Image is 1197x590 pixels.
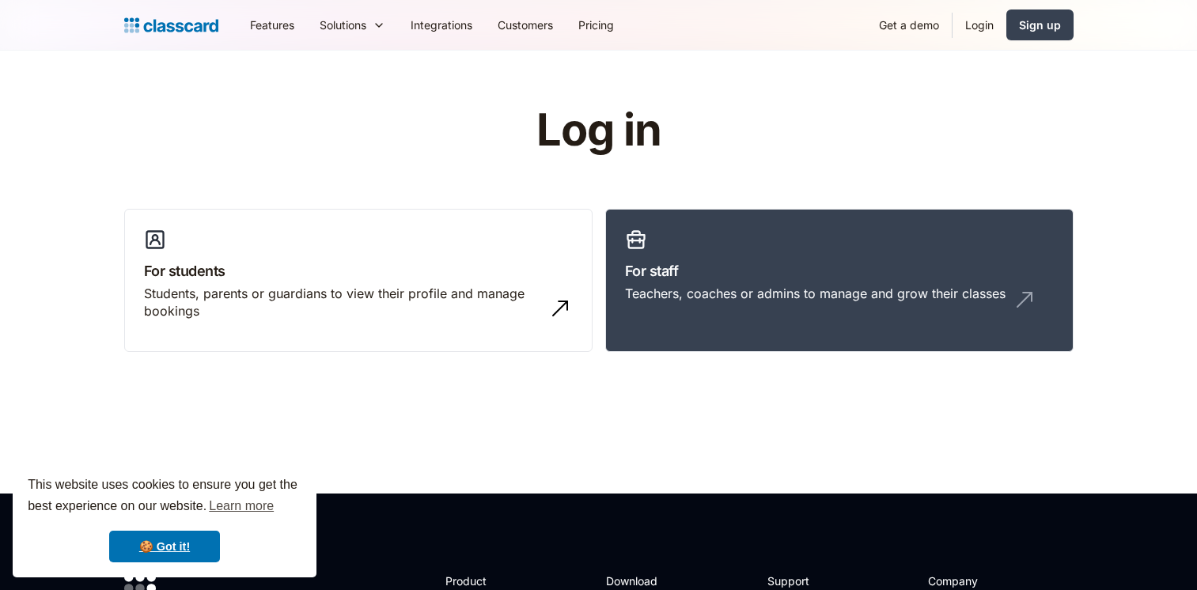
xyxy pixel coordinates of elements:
h2: Product [445,573,530,589]
a: Get a demo [866,7,952,43]
span: This website uses cookies to ensure you get the best experience on our website. [28,475,301,518]
div: Sign up [1019,17,1061,33]
a: Login [953,7,1006,43]
a: Pricing [566,7,627,43]
a: learn more about cookies [206,494,276,518]
h3: For staff [625,260,1054,282]
h1: Log in [347,106,850,155]
div: Solutions [320,17,366,33]
a: Integrations [398,7,485,43]
div: Teachers, coaches or admins to manage and grow their classes [625,285,1006,302]
a: Customers [485,7,566,43]
div: Students, parents or guardians to view their profile and manage bookings [144,285,541,320]
a: dismiss cookie message [109,531,220,562]
a: Sign up [1006,9,1074,40]
a: Features [237,7,307,43]
h2: Company [928,573,1033,589]
a: For studentsStudents, parents or guardians to view their profile and manage bookings [124,209,593,353]
h2: Download [606,573,671,589]
a: home [124,14,218,36]
a: For staffTeachers, coaches or admins to manage and grow their classes [605,209,1074,353]
div: Solutions [307,7,398,43]
h2: Support [767,573,831,589]
h3: For students [144,260,573,282]
div: cookieconsent [13,460,316,577]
